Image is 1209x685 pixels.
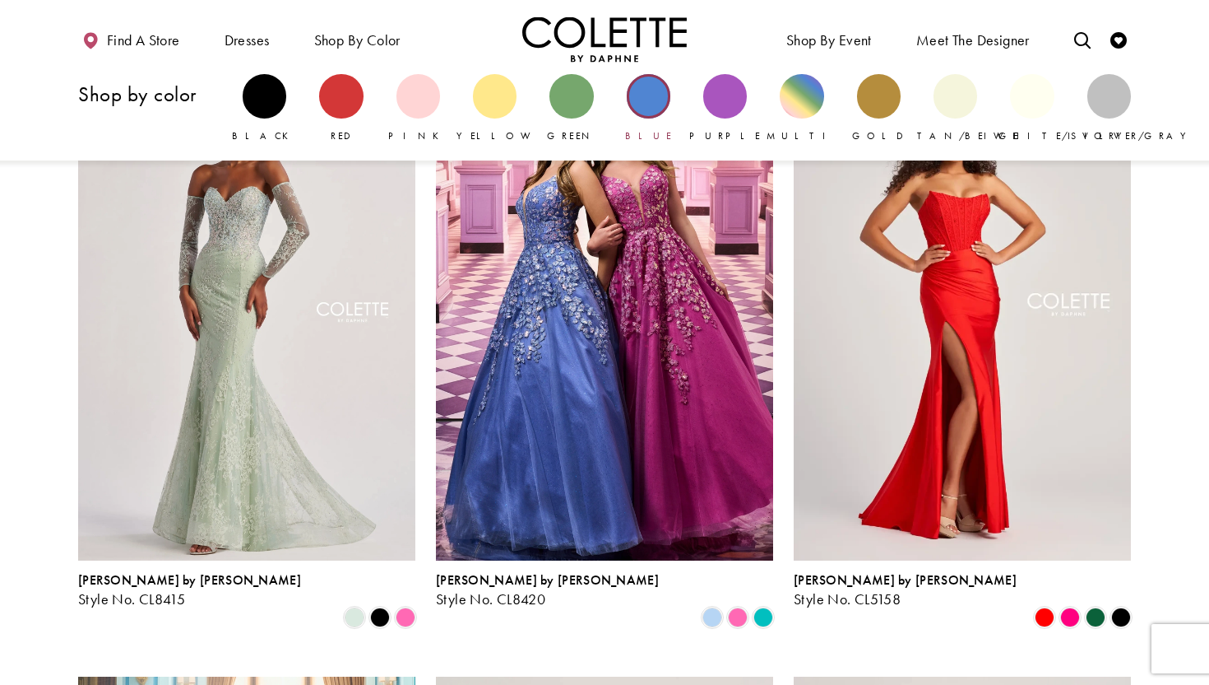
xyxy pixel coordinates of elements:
[753,608,773,627] i: Jade
[1106,16,1131,62] a: Check Wishlist
[1071,129,1195,142] span: Silver/Gray
[689,129,760,142] span: Purple
[794,69,1131,560] a: Visit Colette by Daphne Style No. CL5158 Page
[370,608,390,627] i: Black
[994,129,1130,142] span: White/Ivory
[1070,16,1095,62] a: Toggle search
[456,129,540,142] span: Yellow
[78,16,183,62] a: Find a store
[78,69,415,560] a: Visit Colette by Daphne Style No. CL8415 Page
[331,129,352,142] span: Red
[1111,608,1131,627] i: Black
[388,129,447,142] span: Pink
[436,573,659,608] div: Colette by Daphne Style No. CL8420
[436,571,659,589] span: [PERSON_NAME] by [PERSON_NAME]
[728,608,748,627] i: Pink
[794,571,1017,589] span: [PERSON_NAME] by [PERSON_NAME]
[702,608,722,627] i: Periwinkle
[396,608,415,627] i: Pink
[547,129,595,142] span: Green
[310,16,405,62] span: Shop by color
[780,74,823,143] a: Multi
[314,32,401,49] span: Shop by color
[396,74,440,143] a: Pink
[473,74,516,143] a: Yellow
[225,32,270,49] span: Dresses
[916,32,1030,49] span: Meet the designer
[627,74,670,143] a: Blue
[1060,608,1080,627] i: Hot Pink
[857,74,901,143] a: Gold
[703,74,747,143] a: Purple
[794,573,1017,608] div: Colette by Daphne Style No. CL5158
[436,69,773,560] a: Visit Colette by Daphne Style No. CL8420 Page
[852,129,905,142] span: Gold
[78,571,301,589] span: [PERSON_NAME] by [PERSON_NAME]
[1086,608,1105,627] i: Hunter
[107,32,180,49] span: Find a store
[794,589,901,608] span: Style No. CL5158
[625,129,672,142] span: Blue
[786,32,872,49] span: Shop By Event
[243,74,286,143] a: Black
[1035,608,1054,627] i: Red
[782,16,876,62] span: Shop By Event
[912,16,1034,62] a: Meet the designer
[522,16,687,62] a: Visit Home Page
[549,74,593,143] a: Green
[78,589,185,608] span: Style No. CL8415
[933,74,977,143] a: Tan/Beige
[767,129,837,142] span: Multi
[1087,74,1131,143] a: Silver/Gray
[345,608,364,627] i: Light Sage
[436,589,545,608] span: Style No. CL8420
[232,129,297,142] span: Black
[78,573,301,608] div: Colette by Daphne Style No. CL8415
[78,83,226,105] h3: Shop by color
[319,74,363,143] a: Red
[220,16,274,62] span: Dresses
[1010,74,1054,143] a: White/Ivory
[917,129,1020,142] span: Tan/Beige
[522,16,687,62] img: Colette by Daphne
